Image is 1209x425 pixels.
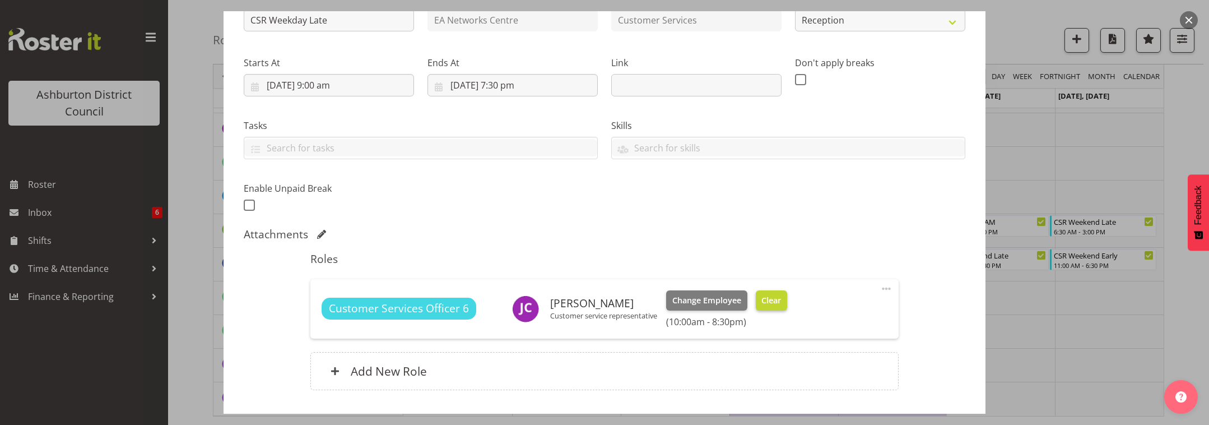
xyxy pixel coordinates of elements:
input: Shift Instance Name [244,9,414,31]
label: Link [611,56,782,70]
span: Customer Services Officer 6 [329,301,469,317]
button: Clear [756,290,788,311]
input: Click to select... [244,74,414,96]
input: Search for skills [612,139,965,156]
label: Enable Unpaid Break [244,182,414,195]
label: Don't apply breaks [795,56,965,70]
label: Tasks [244,119,598,132]
label: Skills [611,119,965,132]
h6: (10:00am - 8:30pm) [666,316,787,327]
h5: Roles [310,252,898,266]
input: Search for tasks [244,139,597,156]
span: Change Employee [672,294,741,307]
label: Starts At [244,56,414,70]
span: Feedback [1193,186,1203,225]
span: Clear [761,294,781,307]
img: help-xxl-2.png [1175,391,1187,403]
h5: Attachments [244,228,308,241]
img: jill-cullimore9741.jpg [512,295,539,322]
h6: Add New Role [351,364,427,378]
label: Ends At [427,56,598,70]
p: Customer service representative [550,311,657,320]
button: Feedback - Show survey [1188,174,1209,251]
input: Click to select... [427,74,598,96]
h6: [PERSON_NAME] [550,297,657,309]
button: Change Employee [666,290,747,311]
